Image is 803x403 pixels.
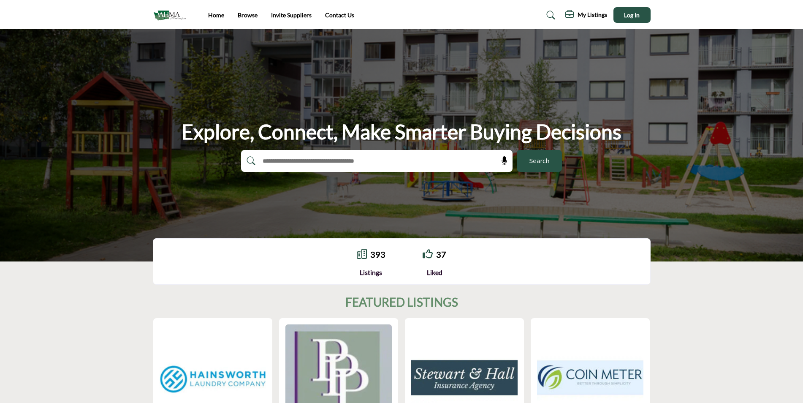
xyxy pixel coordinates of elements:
i: Go to Liked [423,249,433,259]
div: Listings [357,267,385,278]
a: Invite Suppliers [271,11,312,19]
span: Log In [624,11,640,19]
a: 37 [436,249,446,259]
a: Contact Us [325,11,354,19]
div: My Listings [565,10,607,20]
h5: My Listings [578,11,607,19]
h1: Explore, Connect, Make Smarter Buying Decisions [182,119,621,145]
h2: FEATURED LISTINGS [345,295,458,310]
span: Search [529,157,549,166]
button: Search [517,150,562,172]
a: Home [208,11,224,19]
button: Log In [613,7,651,23]
a: Search [538,8,561,22]
img: Site Logo [153,8,190,22]
a: 393 [370,249,385,259]
a: Browse [238,11,258,19]
div: Liked [423,267,446,278]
